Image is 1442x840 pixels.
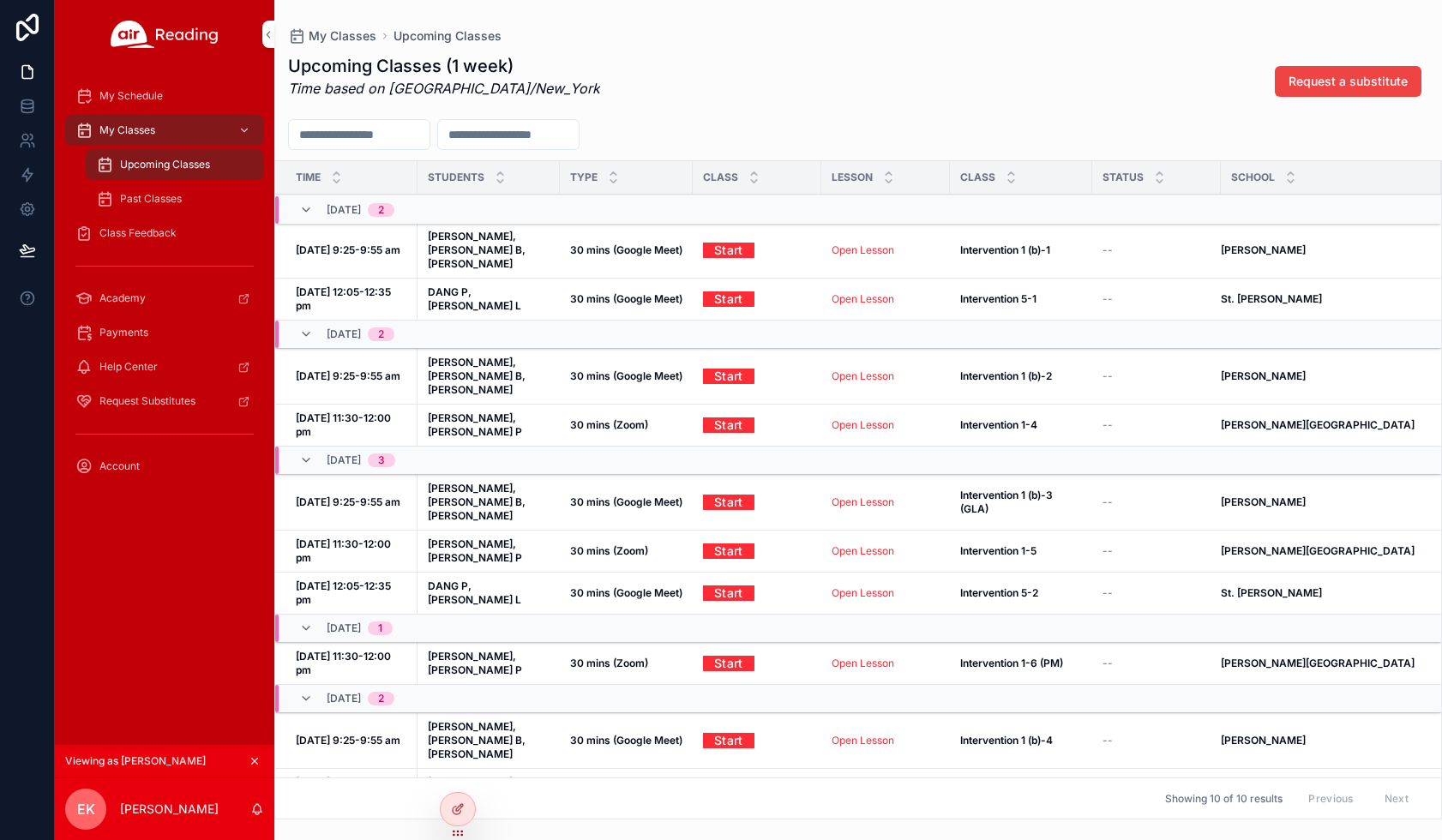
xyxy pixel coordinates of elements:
a: My Classes [65,115,264,146]
strong: [PERSON_NAME] [1221,369,1306,382]
a: Open Lesson [832,243,894,256]
strong: [PERSON_NAME], [PERSON_NAME] B, [PERSON_NAME] [428,356,528,396]
div: 3 [378,453,385,467]
a: Start [703,579,754,606]
a: -- [1103,544,1211,558]
a: 30 mins (Zoom) [570,544,682,558]
span: Request a substitute [1289,73,1408,90]
span: -- [1103,369,1113,383]
a: [PERSON_NAME] [1221,495,1421,509]
span: Lesson [832,171,873,184]
a: St. [PERSON_NAME] [1221,586,1421,600]
span: Academy [99,291,146,305]
a: [PERSON_NAME], [PERSON_NAME] P [428,650,550,677]
a: [PERSON_NAME], [PERSON_NAME] B, [PERSON_NAME] [428,356,550,397]
a: [PERSON_NAME][GEOGRAPHIC_DATA] [1221,418,1421,432]
a: -- [1103,657,1211,670]
strong: [DATE] 9:25-9:55 am [296,369,400,382]
span: Upcoming Classes [120,158,210,171]
span: School [1231,171,1275,184]
span: Type [570,171,598,184]
span: [DATE] [327,203,361,217]
button: Request a substitute [1275,66,1421,97]
a: 30 mins (Google Meet) [570,734,682,747]
strong: [PERSON_NAME][GEOGRAPHIC_DATA] [1221,418,1415,431]
span: Payments [99,326,148,339]
strong: [DATE] 11:30-12:00 pm [296,650,394,676]
a: [DATE] 11:30-12:00 pm [296,650,407,677]
a: Open Lesson [832,544,894,557]
strong: [DATE] 11:30-12:00 pm [296,411,394,438]
a: My Classes [288,27,376,45]
a: Request Substitutes [65,386,264,417]
strong: [PERSON_NAME][GEOGRAPHIC_DATA] [1221,544,1415,557]
a: Intervention 1-4 [960,418,1082,432]
span: Request Substitutes [99,394,195,408]
a: [PERSON_NAME][GEOGRAPHIC_DATA] [1221,544,1421,558]
a: Start [703,585,811,601]
strong: [DATE] 11:30-12:00 pm [296,776,394,802]
a: [DATE] 11:30-12:00 pm [296,411,407,439]
a: 30 mins (Google Meet) [570,292,682,306]
a: Intervention 1-6 (PM) [960,657,1082,670]
strong: 30 mins (Google Meet) [570,292,682,305]
a: Intervention 1 (b)-2 [960,369,1082,383]
span: My Schedule [99,89,163,103]
strong: [DATE] 9:25-9:55 am [296,243,400,256]
span: -- [1103,495,1113,509]
a: Open Lesson [832,657,894,669]
strong: St. [PERSON_NAME] [1221,586,1322,599]
a: Past Classes [86,183,264,214]
strong: DANG P, [PERSON_NAME] L [428,285,521,312]
a: 30 mins (Google Meet) [570,495,682,509]
a: Start [703,727,754,753]
strong: [PERSON_NAME] [1221,495,1306,508]
strong: [PERSON_NAME], [PERSON_NAME] P [428,776,522,802]
a: Start [703,417,811,433]
a: [PERSON_NAME], [PERSON_NAME] B, [PERSON_NAME] [428,482,550,523]
a: [PERSON_NAME] [1221,243,1421,257]
strong: [PERSON_NAME], [PERSON_NAME] B, [PERSON_NAME] [428,720,528,760]
a: Help Center [65,351,264,382]
strong: [DATE] 11:30-12:00 pm [296,537,394,564]
a: [PERSON_NAME], [PERSON_NAME] P [428,411,550,439]
a: Start [703,291,811,307]
a: [PERSON_NAME], [PERSON_NAME] P [428,776,550,803]
span: -- [1103,418,1113,432]
a: -- [1103,495,1211,509]
a: Start [703,363,754,389]
a: Open Lesson [832,292,940,306]
span: -- [1103,734,1113,747]
a: 30 mins (Google Meet) [570,243,682,257]
strong: 30 mins (Zoom) [570,418,648,431]
a: Open Lesson [832,292,894,305]
a: Intervention 5-2 [960,586,1082,600]
a: Open Lesson [832,734,894,747]
div: 2 [378,692,384,705]
a: -- [1103,292,1211,306]
a: Start [703,369,811,384]
a: Start [703,650,754,676]
strong: [PERSON_NAME] [1221,734,1306,747]
a: [PERSON_NAME] [1221,369,1421,383]
a: DANG P, [PERSON_NAME] L [428,285,550,313]
a: My Schedule [65,81,264,111]
p: [PERSON_NAME] [120,801,219,818]
div: scrollable content [55,69,274,504]
a: Start [703,243,811,258]
strong: Intervention 1 (b)-2 [960,369,1052,382]
a: Start [703,489,754,515]
a: Open Lesson [832,734,940,747]
strong: Intervention 1-4 [960,418,1037,431]
a: [DATE] 11:30-12:00 pm [296,537,407,565]
a: [DATE] 9:25-9:55 am [296,369,407,383]
a: Start [703,285,754,312]
a: St. [PERSON_NAME] [1221,292,1421,306]
a: Start [703,656,811,671]
strong: Intervention 1 (b)-1 [960,243,1050,256]
em: Time based on [GEOGRAPHIC_DATA]/New_York [288,80,600,97]
a: Open Lesson [832,495,894,508]
div: 2 [378,203,384,217]
a: Open Lesson [832,369,894,382]
img: App logo [111,21,219,48]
